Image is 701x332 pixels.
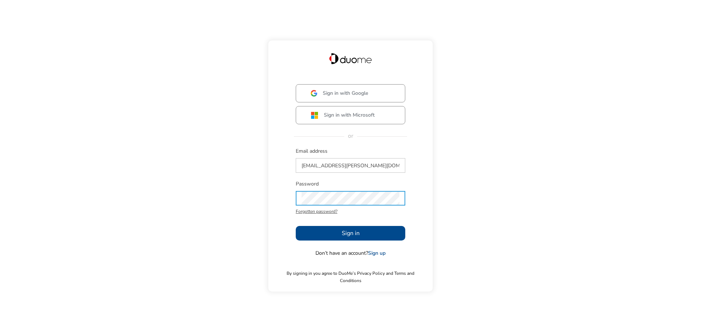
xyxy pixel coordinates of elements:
[315,250,386,257] span: Don’t have an account?
[296,226,405,241] button: Sign in
[324,112,375,119] span: Sign in with Microsoft
[296,180,405,188] span: Password
[296,208,405,215] span: Forgotten password?
[344,132,357,140] span: or
[368,250,386,257] a: Sign up
[329,53,372,64] img: Duome
[296,106,405,124] button: Sign in with Microsoft
[311,90,317,97] img: google.svg
[342,229,360,238] span: Sign in
[323,90,368,97] span: Sign in with Google
[296,84,405,102] button: Sign in with Google
[276,270,425,284] span: By signing in you agree to DuoMe’s Privacy Policy and Terms and Conditions
[311,111,318,119] img: ms.svg
[296,148,405,155] span: Email address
